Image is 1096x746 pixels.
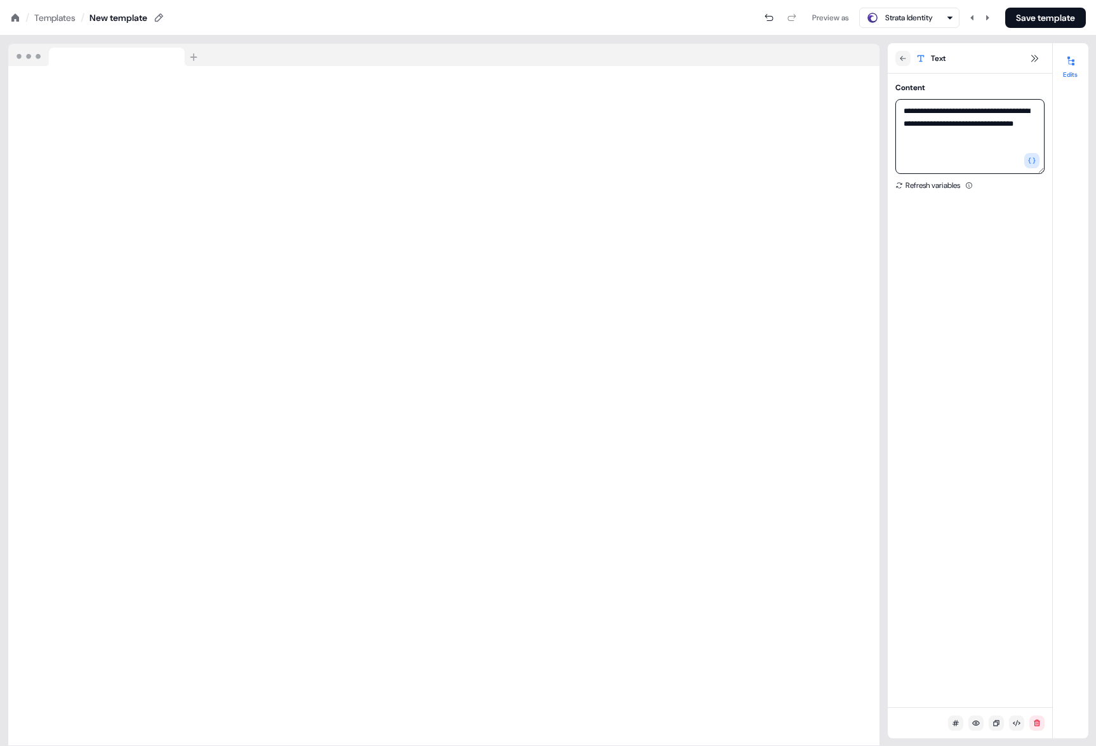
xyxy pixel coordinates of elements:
div: / [25,11,29,25]
div: Strata Identity [885,11,933,24]
div: New template [90,11,147,24]
div: / [81,11,84,25]
div: Preview as [812,11,849,24]
button: Edits [1053,51,1088,79]
button: Strata Identity [859,8,959,28]
img: Browser topbar [8,44,203,67]
button: Refresh variables [895,179,960,192]
button: Save template [1005,8,1086,28]
span: Text [931,52,946,65]
a: Templates [34,11,76,24]
div: Content [895,81,925,94]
